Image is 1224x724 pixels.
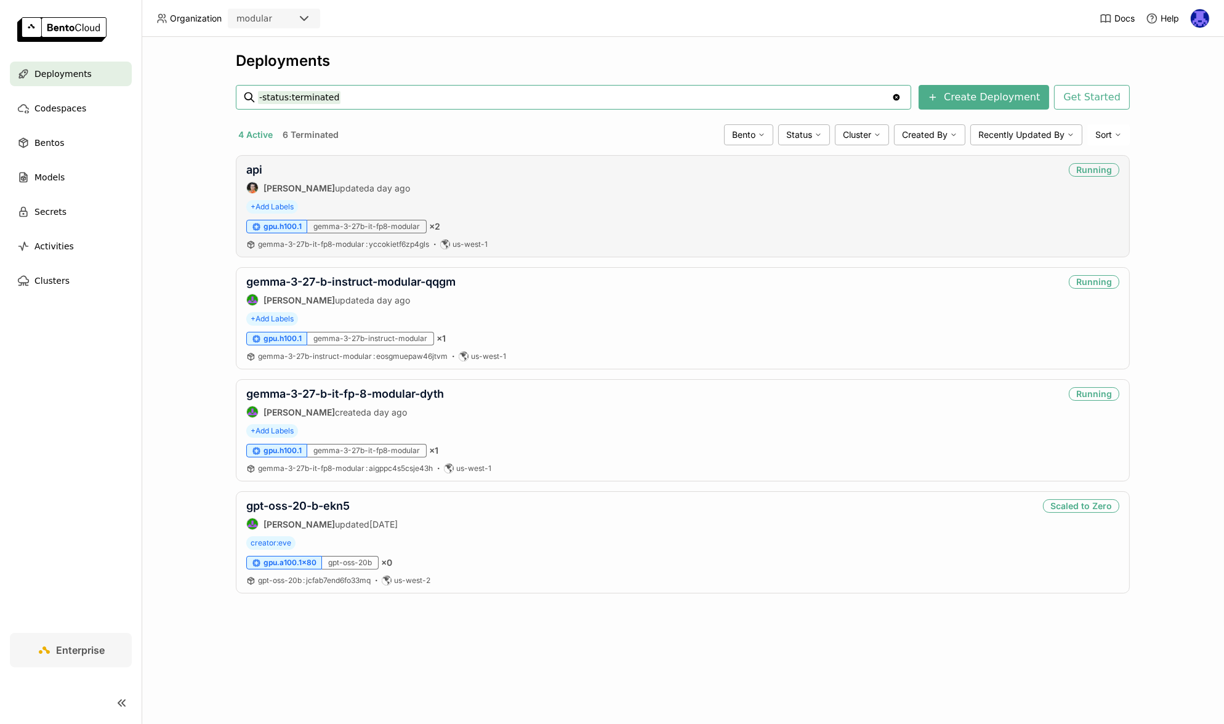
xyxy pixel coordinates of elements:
button: Get Started [1054,85,1130,110]
button: 6 Terminated [280,127,341,143]
a: Models [10,165,132,190]
div: Cluster [835,124,889,145]
div: Recently Updated By [970,124,1082,145]
span: a day ago [369,295,410,305]
span: Models [34,170,65,185]
img: logo [17,17,107,42]
span: gpu.h100.1 [264,222,302,231]
span: us-west-1 [453,239,488,249]
a: Activities [10,234,132,259]
span: a day ago [369,183,410,193]
span: Deployments [34,66,92,81]
a: api [246,163,262,176]
a: gemma-3-27-b-it-fp-8-modular-dyth [246,387,444,400]
div: Status [778,124,830,145]
a: Enterprise [10,633,132,667]
div: Deployments [236,52,1130,70]
span: gpu.a100.1x80 [264,558,316,568]
a: gemma-3-27-b-instruct-modular-qqgm [246,275,456,288]
span: Created By [902,129,948,140]
span: Codespaces [34,101,86,116]
a: Docs [1100,12,1135,25]
span: Activities [34,239,74,254]
a: Codespaces [10,96,132,121]
div: Running [1069,163,1119,177]
div: Bento [724,124,773,145]
span: Bento [732,129,755,140]
button: 4 Active [236,127,275,143]
span: Status [786,129,812,140]
a: Secrets [10,199,132,224]
div: modular [236,12,272,25]
span: us-west-2 [394,576,430,585]
button: Create Deployment [919,85,1049,110]
strong: [PERSON_NAME] [264,519,335,529]
span: +Add Labels [246,312,298,326]
span: Clusters [34,273,70,288]
a: Clusters [10,268,132,293]
span: × 1 [429,445,438,456]
span: us-west-1 [471,352,506,361]
span: gpu.h100.1 [264,446,302,456]
div: updated [246,294,456,306]
span: Bentos [34,135,64,150]
span: : [366,239,368,249]
span: : [366,464,368,473]
span: gpu.h100.1 [264,334,302,344]
span: Help [1161,13,1179,24]
a: gpt-oss-20b:jcfab7end6fo33mq [258,576,371,585]
svg: Clear value [892,92,901,102]
span: × 0 [381,557,392,568]
div: updated [246,182,410,194]
span: : [373,352,375,361]
img: Newton Jain [1191,9,1209,28]
div: created [246,406,444,418]
input: Selected modular. [273,13,275,25]
span: Enterprise [57,644,105,656]
div: gemma-3-27b-it-fp8-modular [307,220,427,233]
div: Running [1069,275,1119,289]
a: gemma-3-27b-it-fp8-modular:yccokietf6zp4gls [258,239,429,249]
strong: [PERSON_NAME] [264,407,335,417]
div: Scaled to Zero [1043,499,1119,513]
a: gpt-oss-20-b-ekn5 [246,499,350,512]
span: Cluster [843,129,871,140]
div: gemma-3-27b-instruct-modular [307,332,434,345]
span: gemma-3-27b-it-fp8-modular aigppc4s5csje43h [258,464,433,473]
div: Help [1146,12,1179,25]
img: Shenyang Zhao [247,406,258,417]
a: gemma-3-27b-it-fp8-modular:aigppc4s5csje43h [258,464,433,473]
span: × 2 [429,221,440,232]
span: a day ago [366,407,407,417]
strong: [PERSON_NAME] [264,295,335,305]
span: Organization [170,13,222,24]
span: Sort [1095,129,1112,140]
strong: [PERSON_NAME] [264,183,335,193]
div: Sort [1087,124,1130,145]
span: us-west-1 [456,464,491,473]
div: updated [246,518,398,530]
span: [DATE] [369,519,398,529]
div: Created By [894,124,965,145]
span: Secrets [34,204,66,219]
span: +Add Labels [246,200,298,214]
a: Deployments [10,62,132,86]
span: +Add Labels [246,424,298,438]
div: Running [1069,387,1119,401]
span: gemma-3-27b-instruct-modular eosgmuepaw46jtvm [258,352,448,361]
span: Recently Updated By [978,129,1065,140]
a: Bentos [10,131,132,155]
img: Sean Sheng [247,182,258,193]
span: gemma-3-27b-it-fp8-modular yccokietf6zp4gls [258,239,429,249]
a: gemma-3-27b-instruct-modular:eosgmuepaw46jtvm [258,352,448,361]
span: gpt-oss-20b jcfab7end6fo33mq [258,576,371,585]
img: Shenyang Zhao [247,518,258,529]
input: Search [258,87,892,107]
span: Docs [1114,13,1135,24]
span: × 1 [437,333,446,344]
span: : [303,576,305,585]
div: gemma-3-27b-it-fp8-modular [307,444,427,457]
img: Shenyang Zhao [247,294,258,305]
span: creator:eve [246,536,296,550]
div: gpt-oss-20b [322,556,379,569]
